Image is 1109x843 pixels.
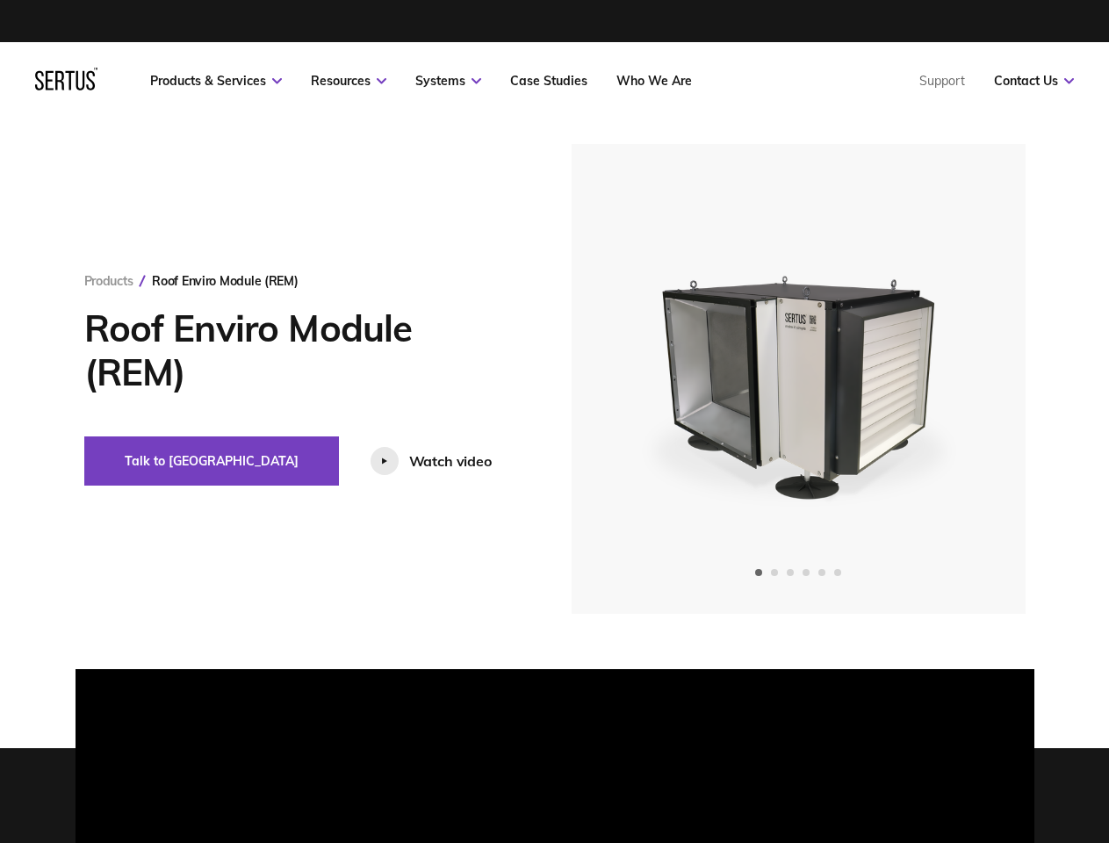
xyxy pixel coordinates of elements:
a: Case Studies [510,73,587,89]
div: Watch video [409,452,492,470]
a: Resources [311,73,386,89]
span: Go to slide 6 [834,569,841,576]
span: Go to slide 4 [803,569,810,576]
h1: Roof Enviro Module (REM) [84,306,519,394]
a: Products [84,273,133,289]
span: Go to slide 2 [771,569,778,576]
a: Support [919,73,965,89]
span: Go to slide 3 [787,569,794,576]
button: Talk to [GEOGRAPHIC_DATA] [84,436,339,486]
a: Contact Us [994,73,1074,89]
a: Who We Are [616,73,692,89]
a: Products & Services [150,73,282,89]
span: Go to slide 5 [818,569,825,576]
iframe: Chat Widget [793,639,1109,843]
a: Systems [415,73,481,89]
